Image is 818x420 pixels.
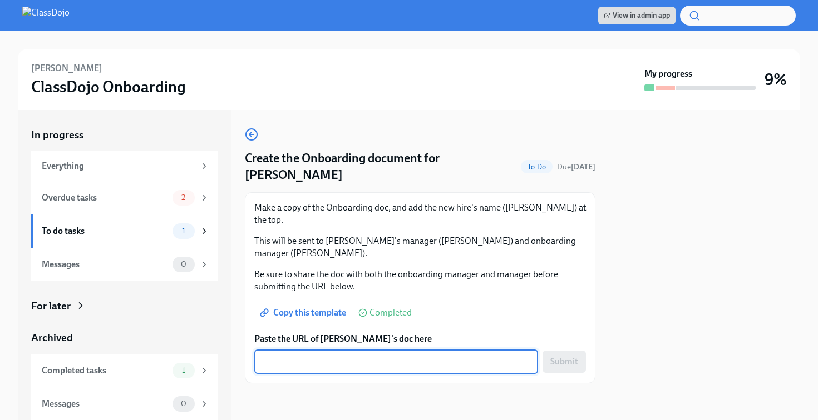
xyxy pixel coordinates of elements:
h3: 9% [765,69,787,89]
span: 0 [174,260,193,268]
strong: My progress [644,68,692,80]
span: Copy this template [262,307,346,318]
a: Archived [31,331,218,345]
a: Overdue tasks2 [31,181,218,214]
h4: Create the Onboarding document for [PERSON_NAME] [245,150,516,183]
div: Messages [42,258,168,271]
a: Completed tasks1 [31,354,218,387]
a: For later [31,299,218,313]
div: Completed tasks [42,364,168,377]
span: Due [557,162,595,172]
span: To Do [521,163,553,171]
div: Everything [42,160,195,172]
p: Make a copy of the Onboarding doc, and add the new hire's name ([PERSON_NAME]) at the top. [254,202,586,226]
a: Everything [31,151,218,181]
a: Messages0 [31,248,218,281]
h6: [PERSON_NAME] [31,62,102,74]
strong: [DATE] [571,162,595,172]
img: ClassDojo [22,7,70,24]
span: September 6th, 2025 09:00 [557,162,595,172]
p: This will be sent to [PERSON_NAME]'s manager ([PERSON_NAME]) and onboarding manager ([PERSON_NAME]). [254,235,586,259]
span: Completed [369,308,412,317]
a: Copy this template [254,302,354,324]
span: View in admin app [604,10,670,21]
div: To do tasks [42,225,168,237]
h3: ClassDojo Onboarding [31,77,186,97]
span: 1 [175,227,192,235]
div: Overdue tasks [42,192,168,204]
a: To do tasks1 [31,214,218,248]
div: For later [31,299,71,313]
span: 0 [174,399,193,408]
span: 2 [175,193,192,202]
a: View in admin app [598,7,676,24]
a: In progress [31,128,218,142]
div: Messages [42,398,168,410]
span: 1 [175,366,192,374]
p: Be sure to share the doc with both the onboarding manager and manager before submitting the URL b... [254,268,586,293]
label: Paste the URL of [PERSON_NAME]'s doc here [254,333,586,345]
